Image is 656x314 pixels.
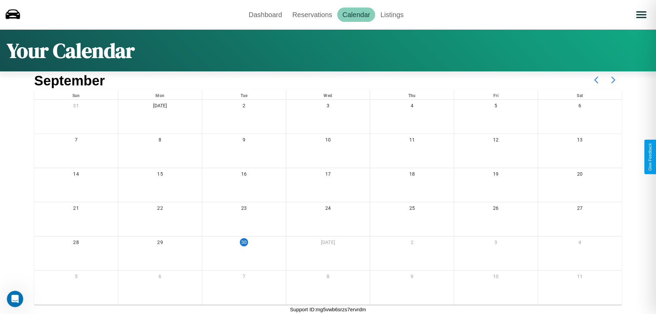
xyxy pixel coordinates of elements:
[34,236,118,250] div: 28
[34,134,118,148] div: 7
[34,202,118,216] div: 21
[370,271,454,285] div: 9
[454,168,538,182] div: 19
[454,271,538,285] div: 10
[202,100,286,114] div: 2
[34,168,118,182] div: 14
[118,202,202,216] div: 22
[337,8,375,22] a: Calendar
[202,271,286,285] div: 7
[370,90,454,99] div: Thu
[286,134,370,148] div: 10
[240,238,248,246] div: 30
[375,8,409,22] a: Listings
[202,90,286,99] div: Tue
[370,134,454,148] div: 11
[370,168,454,182] div: 18
[538,271,622,285] div: 11
[290,305,366,314] p: Support ID: mg5vwb6srzs7ervrdm
[286,168,370,182] div: 17
[34,271,118,285] div: 5
[370,202,454,216] div: 25
[286,236,370,250] div: [DATE]
[118,168,202,182] div: 15
[538,236,622,250] div: 4
[538,90,622,99] div: Sat
[632,5,651,24] button: Open menu
[118,236,202,250] div: 29
[454,236,538,250] div: 3
[7,291,23,307] iframe: Intercom live chat
[244,8,287,22] a: Dashboard
[202,202,286,216] div: 23
[538,100,622,114] div: 6
[648,143,653,171] div: Give Feedback
[202,134,286,148] div: 9
[118,134,202,148] div: 8
[7,37,135,65] h1: Your Calendar
[34,73,105,88] h2: September
[538,134,622,148] div: 13
[286,90,370,99] div: Wed
[286,202,370,216] div: 24
[202,168,286,182] div: 16
[118,271,202,285] div: 6
[454,202,538,216] div: 26
[286,100,370,114] div: 3
[118,90,202,99] div: Mon
[454,134,538,148] div: 12
[118,100,202,114] div: [DATE]
[286,271,370,285] div: 8
[370,100,454,114] div: 4
[538,202,622,216] div: 27
[538,168,622,182] div: 20
[287,8,338,22] a: Reservations
[454,100,538,114] div: 5
[454,90,538,99] div: Fri
[34,100,118,114] div: 31
[34,90,118,99] div: Sun
[370,236,454,250] div: 2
